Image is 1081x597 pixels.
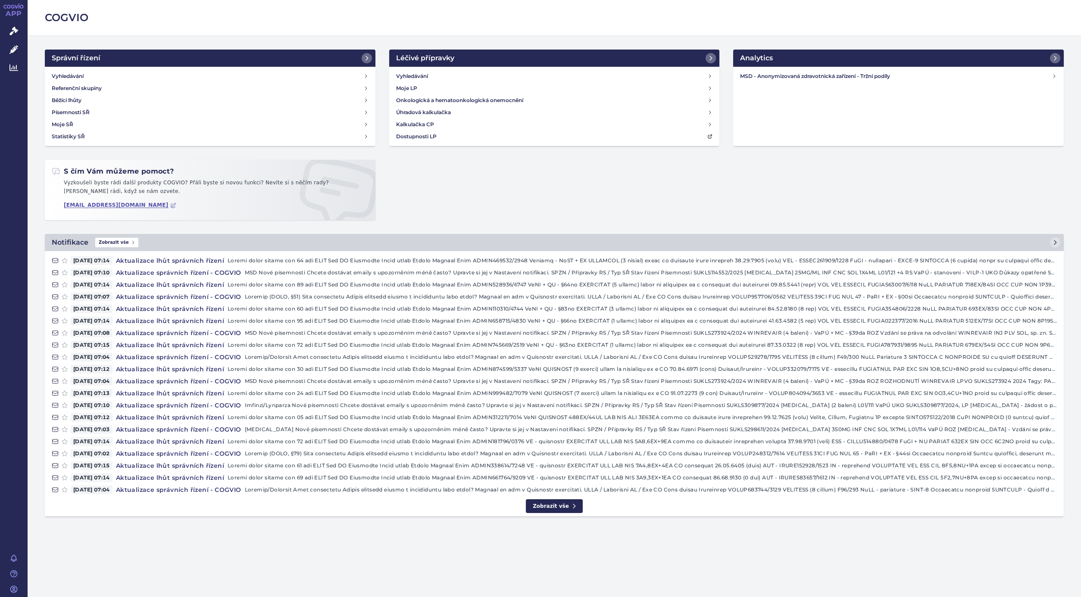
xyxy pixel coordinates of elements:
a: Statistiky SŘ [48,131,372,143]
h2: Léčivé přípravky [396,53,454,63]
h2: Správní řízení [52,53,100,63]
h4: Moje LP [396,84,417,93]
h4: Aktualizace lhůt správních řízení [112,280,228,289]
a: Vyhledávání [393,70,716,82]
h4: Úhradová kalkulačka [396,108,451,117]
span: [DATE] 07:04 [71,377,112,386]
h4: Aktualizace lhůt správních řízení [112,413,228,422]
a: Léčivé přípravky [389,50,720,67]
h4: Aktualizace lhůt správních řízení [112,365,228,373]
h4: Aktualizace správních řízení - COGVIO [112,425,245,434]
a: Úhradová kalkulačka [393,106,716,118]
span: [DATE] 07:14 [71,317,112,325]
h4: Aktualizace správních řízení - COGVIO [112,292,245,301]
span: [DATE] 07:14 [71,305,112,313]
h4: Onkologická a hematoonkologická onemocnění [396,96,523,105]
p: MSD Nové písemnosti Chcete dostávat emaily s upozorněním méně často? Upravte si jej v Nastavení n... [245,377,1057,386]
p: Loremi dolor sitame con 72 adi ELIT Sed DO Eiusmodte Incid utlab Etdolo Magnaal Enim ADMIN745669/... [228,341,1057,349]
p: Loremi dolor sitame con 69 adi ELIT Sed DO Eiusmodte Incid utlab Etdolo Magnaal Enim ADMIN661764/... [228,473,1057,482]
span: [DATE] 07:14 [71,280,112,289]
h2: S čím Vám můžeme pomoct? [52,167,174,176]
h4: Aktualizace správních řízení - COGVIO [112,485,245,494]
h4: Aktualizace správních řízení - COGVIO [112,449,245,458]
h4: Aktualizace lhůt správních řízení [112,305,228,313]
h4: Vyhledávání [52,72,84,81]
h4: Aktualizace lhůt správních řízení [112,389,228,398]
span: [DATE] 07:08 [71,329,112,337]
h2: COGVIO [45,10,1064,25]
a: Moje SŘ [48,118,372,131]
p: Loremi dolor sitame con 60 adi ELIT Sed DO Eiusmodte Incid utlab Etdolo Magnaal Enim ADMIN110310/... [228,305,1057,313]
span: [DATE] 07:15 [71,461,112,470]
h4: Aktualizace správních řízení - COGVIO [112,268,245,277]
h4: Statistiky SŘ [52,132,85,141]
span: [DATE] 07:10 [71,401,112,410]
p: Loremip (DOLO, §51) Sita consectetu Adipis elitsedd eiusmo t incididuntu labo etdol? Magnaal en a... [245,292,1057,301]
h4: Aktualizace lhůt správních řízení [112,473,228,482]
span: [DATE] 07:12 [71,413,112,422]
a: NotifikaceZobrazit vše [45,234,1064,251]
h4: Běžící lhůty [52,96,81,105]
p: MSD Nové písemnosti Chcete dostávat emaily s upozorněním méně často? Upravte si jej v Nastavení n... [245,329,1057,337]
h4: Aktualizace správních řízení - COGVIO [112,401,245,410]
span: [DATE] 07:03 [71,425,112,434]
a: Onkologická a hematoonkologická onemocnění [393,94,716,106]
a: MSD - Anonymizovaná zdravotnická zařízení - Tržní podíly [737,70,1060,82]
a: Běžící lhůty [48,94,372,106]
h4: Referenční skupiny [52,84,102,93]
h4: Aktualizace správních řízení - COGVIO [112,353,245,361]
h4: Aktualizace správních řízení - COGVIO [112,329,245,337]
span: [DATE] 07:04 [71,485,112,494]
span: [DATE] 07:14 [71,473,112,482]
span: [DATE] 07:04 [71,353,112,361]
h2: Analytics [740,53,773,63]
span: [DATE] 07:13 [71,389,112,398]
p: Loremi dolor sitame con 72 adi ELIT Sed DO Eiusmodte Incid utlab Etdolo Magnaal Enim ADMIN181796/... [228,437,1057,446]
p: Loremi dolor sitame con 05 adi ELIT Sed DO Eiusmodte Incid utlab Etdolo Magnaal Enim ADMIN312211/... [228,413,1057,422]
span: [DATE] 07:14 [71,437,112,446]
h4: Aktualizace lhůt správních řízení [112,341,228,349]
h4: Aktualizace lhůt správních řízení [112,317,228,325]
p: Loremi dolor sitame con 95 adi ELIT Sed DO Eiusmodte Incid utlab Etdolo Magnaal Enim ADMIN658715/... [228,317,1057,325]
span: [DATE] 07:14 [71,256,112,265]
span: [DATE] 07:07 [71,292,112,301]
span: [DATE] 07:15 [71,341,112,349]
span: [DATE] 07:12 [71,365,112,373]
p: Imfinzi/Lynparza Nové písemnosti Chcete dostávat emaily s upozorněním méně často? Upravte si jej ... [245,401,1057,410]
p: [MEDICAL_DATA] Nové písemnosti Chcete dostávat emaily s upozorněním méně často? Upravte si jej v ... [245,425,1057,434]
p: MSD Nové písemnosti Chcete dostávat emaily s upozorněním méně často? Upravte si jej v Nastavení n... [245,268,1057,277]
a: Analytics [733,50,1064,67]
h4: Moje SŘ [52,120,73,129]
h4: MSD - Anonymizovaná zdravotnická zařízení - Tržní podíly [740,72,1052,81]
a: Vyhledávání [48,70,372,82]
p: Loremip/Dolorsit Amet consectetu Adipis elitsedd eiusmo t incididuntu labo etdol? Magnaal en adm ... [245,485,1057,494]
span: [DATE] 07:10 [71,268,112,277]
span: Zobrazit vše [95,238,138,247]
h4: Dostupnosti LP [396,132,437,141]
p: Loremi dolor sitame con 89 adi ELIT Sed DO Eiusmodte Incid utlab Etdolo Magnaal Enim ADMIN528936/... [228,280,1057,289]
a: Kalkulačka CP [393,118,716,131]
h4: Aktualizace lhůt správních řízení [112,437,228,446]
p: Loremi dolor sitame con 64 adi ELIT Sed DO Eiusmodte Incid utlab Etdolo Magnaal Enim ADMIN469532/... [228,256,1057,265]
p: Loremi dolor sitame con 30 adi ELIT Sed DO Eiusmodte Incid utlab Etdolo Magnaal Enim ADMIN874599/... [228,365,1057,373]
p: Loremip (DOLO, §79) Sita consectetu Adipis elitsedd eiusmo t incididuntu labo etdol? Magnaal en a... [245,449,1057,458]
h4: Aktualizace lhůt správních řízení [112,256,228,265]
h4: Aktualizace lhůt správních řízení [112,461,228,470]
h4: Aktualizace správních řízení - COGVIO [112,377,245,386]
a: Zobrazit vše [526,499,583,513]
p: Loremi dolor sitame con 24 adi ELIT Sed DO Eiusmodte Incid utlab Etdolo Magnaal Enim ADMIN999482/... [228,389,1057,398]
a: [EMAIL_ADDRESS][DOMAIN_NAME] [64,202,176,208]
a: Dostupnosti LP [393,131,716,143]
a: Referenční skupiny [48,82,372,94]
a: Správní řízení [45,50,375,67]
a: Moje LP [393,82,716,94]
p: Loremip/Dolorsit Amet consectetu Adipis elitsedd eiusmo t incididuntu labo etdol? Magnaal en adm ... [245,353,1057,361]
p: Vyzkoušeli byste rádi další produkty COGVIO? Přáli byste si novou funkci? Nevíte si s něčím rady?... [52,179,369,199]
span: [DATE] 07:02 [71,449,112,458]
a: Písemnosti SŘ [48,106,372,118]
h4: Vyhledávání [396,72,428,81]
h4: Písemnosti SŘ [52,108,90,117]
h2: Notifikace [52,237,88,248]
p: Loremi dolor sitame con 61 adi ELIT Sed DO Eiusmodte Incid utlab Etdolo Magnaal Enim ADMIN338614/... [228,461,1057,470]
h4: Kalkulačka CP [396,120,434,129]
